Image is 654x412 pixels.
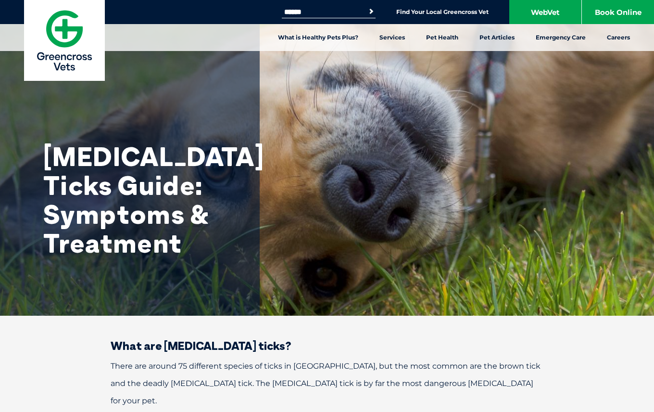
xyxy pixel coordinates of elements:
button: Search [366,7,376,16]
a: Emergency Care [525,24,596,51]
h3: What are [MEDICAL_DATA] ticks? [77,340,577,351]
h1: [MEDICAL_DATA] Ticks Guide: Symptoms & Treatment [43,142,236,257]
a: Pet Health [415,24,469,51]
a: What is Healthy Pets Plus? [267,24,369,51]
span: There are around 75 different species of ticks in [GEOGRAPHIC_DATA], but the most common are the ... [111,361,541,405]
a: Services [369,24,415,51]
a: Careers [596,24,641,51]
a: Pet Articles [469,24,525,51]
a: Find Your Local Greencross Vet [396,8,489,16]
